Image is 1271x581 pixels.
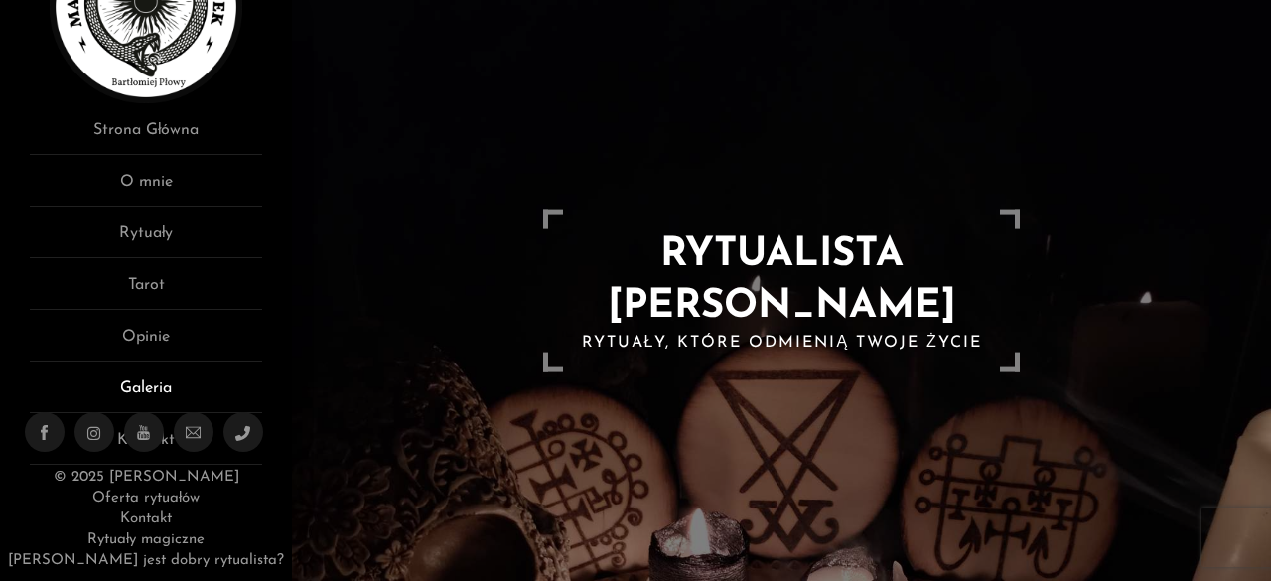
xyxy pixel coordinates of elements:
a: Rytuały [30,221,262,258]
a: [PERSON_NAME] jest dobry rytualista? [8,553,284,568]
a: Strona Główna [30,118,262,155]
h1: RYTUALISTA [PERSON_NAME] [563,228,1000,332]
a: Opinie [30,325,262,362]
a: Kontakt [120,511,172,526]
a: O mnie [30,170,262,207]
a: Galeria [30,376,262,413]
a: Rytuały magiczne [87,532,205,547]
a: Oferta rytuałów [92,491,200,506]
a: Tarot [30,273,262,310]
h2: Rytuały, które odmienią Twoje życie [563,332,1000,353]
